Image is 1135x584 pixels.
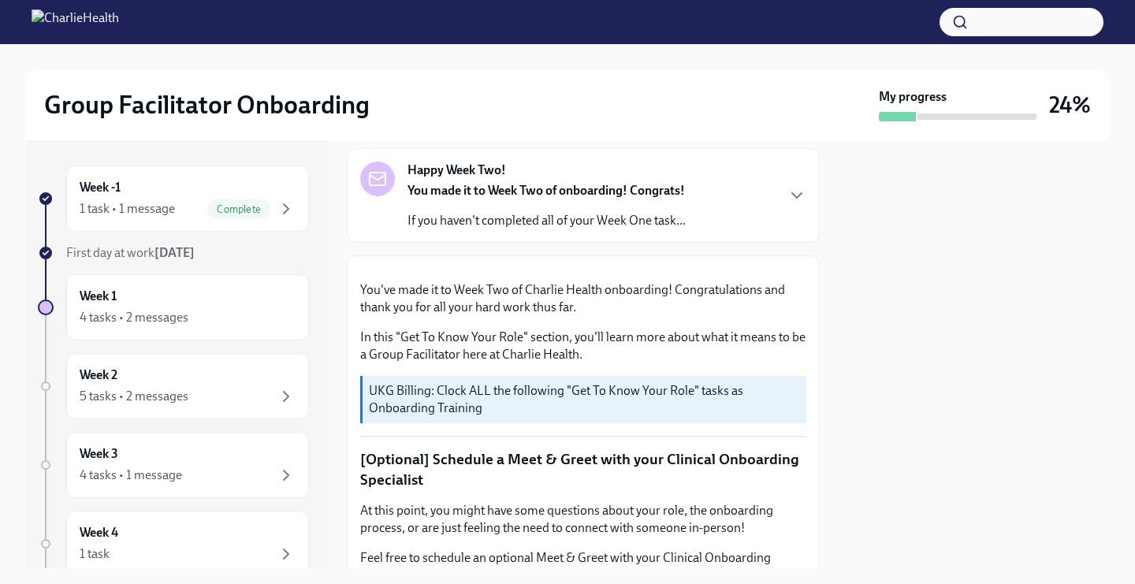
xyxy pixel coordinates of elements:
[360,502,806,537] p: At this point, you might have some questions about your role, the onboarding process, or are just...
[407,183,685,198] strong: You made it to Week Two of onboarding! Congrats!
[44,89,370,121] h2: Group Facilitator Onboarding
[38,511,309,577] a: Week 41 task
[207,203,270,215] span: Complete
[32,9,119,35] img: CharlieHealth
[1049,91,1091,119] h3: 24%
[38,274,309,340] a: Week 14 tasks • 2 messages
[80,388,188,405] div: 5 tasks • 2 messages
[80,467,182,484] div: 4 tasks • 1 message
[80,445,118,463] h6: Week 3
[66,245,195,260] span: First day at work
[80,545,110,563] div: 1 task
[38,244,309,262] a: First day at work[DATE]
[38,353,309,419] a: Week 25 tasks • 2 messages
[80,524,118,541] h6: Week 4
[38,432,309,498] a: Week 34 tasks • 1 message
[80,288,117,305] h6: Week 1
[369,382,800,417] p: UKG Billing: Clock ALL the following "Get To Know Your Role" tasks as Onboarding Training
[80,200,175,218] div: 1 task • 1 message
[360,449,806,489] p: [Optional] Schedule a Meet & Greet with your Clinical Onboarding Specialist
[154,245,195,260] strong: [DATE]
[360,329,806,363] p: In this "Get To Know Your Role" section, you'll learn more about what it means to be a Group Faci...
[407,162,506,179] strong: Happy Week Two!
[80,179,121,196] h6: Week -1
[80,309,188,326] div: 4 tasks • 2 messages
[360,281,806,316] p: You've made it to Week Two of Charlie Health onboarding! Congratulations and thank you for all yo...
[879,88,947,106] strong: My progress
[407,212,686,229] p: If you haven't completed all of your Week One task...
[38,166,309,232] a: Week -11 task • 1 messageComplete
[80,366,117,384] h6: Week 2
